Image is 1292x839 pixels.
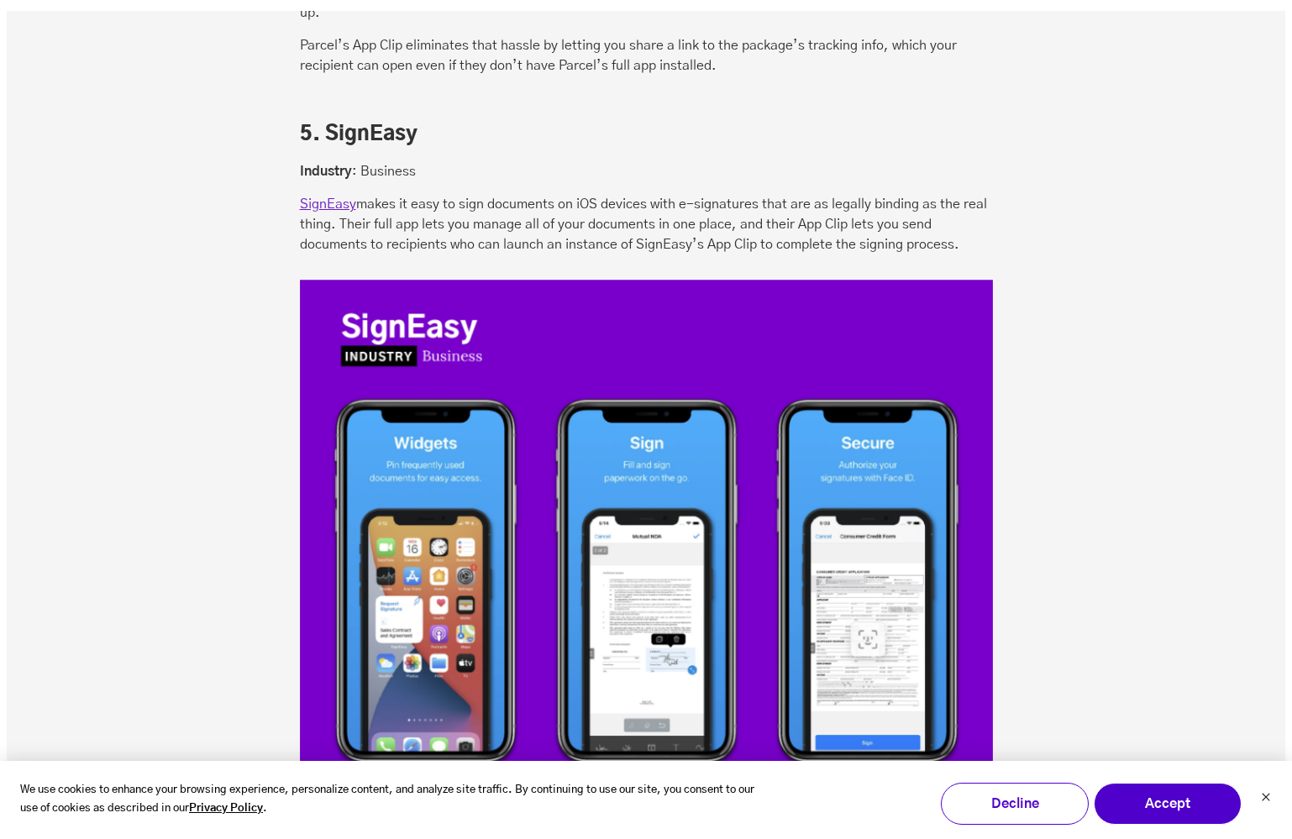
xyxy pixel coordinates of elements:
[300,35,993,76] p: Parcel’s App Clip eliminates that hassle by letting you share a link to the package’s tracking in...
[20,781,755,820] p: We use cookies to enhance your browsing experience, personalize content, and analyze site traffic...
[300,121,993,149] h3: 5. SignEasy
[300,197,356,211] a: SignEasy
[300,161,993,181] p: : Business
[941,783,1089,825] button: Decline
[189,800,263,819] a: Privacy Policy
[300,194,993,254] p: makes it easy to sign documents on iOS devices with e-signatures that are as legally binding as t...
[300,165,352,178] strong: Industry
[1094,783,1242,825] button: Accept
[300,280,993,804] img: app_post5
[1261,790,1271,808] button: Dismiss cookie banner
